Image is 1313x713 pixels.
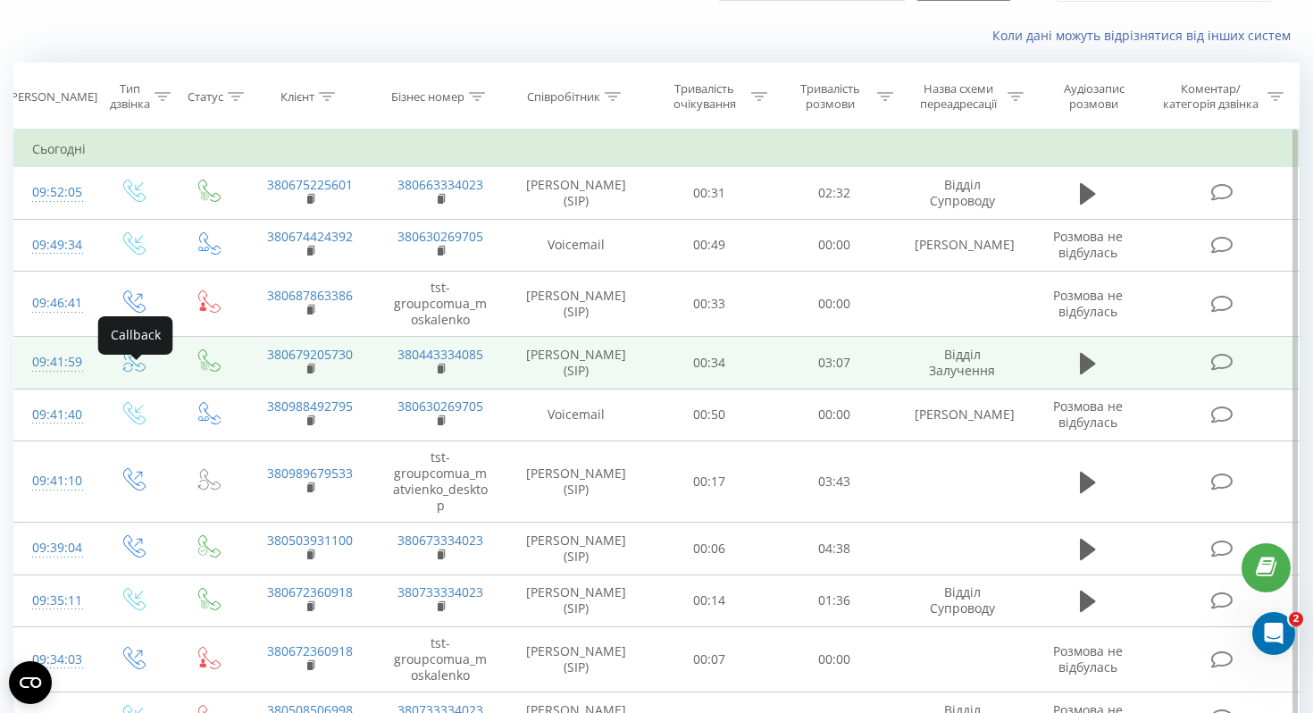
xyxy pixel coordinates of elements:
td: Відділ Залучення [897,337,1027,389]
a: 380988492795 [267,398,353,415]
td: [PERSON_NAME] (SIP) [506,440,646,523]
td: 00:00 [772,389,897,440]
a: 380630269705 [397,228,483,245]
div: [PERSON_NAME] [7,89,97,105]
div: Аудіозапис розмови [1044,81,1144,112]
td: 00:34 [646,337,771,389]
a: 380675225601 [267,176,353,193]
a: 380687863386 [267,287,353,304]
td: 00:49 [646,219,771,271]
td: Voicemail [506,389,646,440]
td: Відділ Супроводу [897,575,1027,626]
div: Статус [188,89,223,105]
div: Тривалість розмови [788,81,873,112]
a: 380663334023 [397,176,483,193]
div: Тривалість очікування [663,81,748,112]
td: 00:33 [646,271,771,337]
div: 09:41:40 [32,398,76,432]
div: Тип дзвінка [110,81,150,112]
td: 00:17 [646,440,771,523]
div: 09:41:59 [32,345,76,380]
div: 09:34:03 [32,642,76,677]
td: [PERSON_NAME] (SIP) [506,626,646,692]
div: 09:49:34 [32,228,76,263]
a: 380630269705 [397,398,483,415]
div: 09:41:10 [32,464,76,499]
td: 00:00 [772,271,897,337]
td: [PERSON_NAME] (SIP) [506,523,646,575]
td: 02:32 [772,167,897,219]
td: 03:07 [772,337,897,389]
td: [PERSON_NAME] (SIP) [506,271,646,337]
div: Співробітник [527,89,600,105]
div: Назва схеми переадресації [914,81,1003,112]
a: 380673334023 [397,532,483,549]
div: Callback [98,316,173,355]
a: 380674424392 [267,228,353,245]
td: [PERSON_NAME] (SIP) [506,167,646,219]
td: 04:38 [772,523,897,575]
td: [PERSON_NAME] [897,219,1027,271]
td: tst-groupcomua_moskalenko [375,271,506,337]
span: Розмова не відбулась [1053,228,1123,261]
td: Voicemail [506,219,646,271]
a: 380679205730 [267,346,353,363]
span: Розмова не відбулась [1053,642,1123,675]
div: Коментар/категорія дзвінка [1158,81,1263,112]
div: 09:35:11 [32,583,76,618]
span: 2 [1289,612,1303,626]
div: Клієнт [280,89,314,105]
div: 09:39:04 [32,531,76,566]
td: 00:06 [646,523,771,575]
a: 380672360918 [267,642,353,659]
td: [PERSON_NAME] (SIP) [506,337,646,389]
td: 01:36 [772,575,897,626]
span: Розмова не відбулась [1053,398,1123,431]
td: Сьогодні [14,131,1300,167]
a: 380989679533 [267,465,353,482]
td: 00:31 [646,167,771,219]
iframe: Intercom live chat [1252,612,1295,655]
a: 380672360918 [267,583,353,600]
button: Open CMP widget [9,661,52,704]
a: 380443334085 [397,346,483,363]
td: [PERSON_NAME] [897,389,1027,440]
a: Коли дані можуть відрізнятися вiд інших систем [992,27,1300,44]
a: 380503931100 [267,532,353,549]
td: 00:07 [646,626,771,692]
td: 00:14 [646,575,771,626]
td: tst-groupcomua_matvienko_desktop [375,440,506,523]
td: [PERSON_NAME] (SIP) [506,575,646,626]
td: Відділ Супроводу [897,167,1027,219]
div: 09:52:05 [32,175,76,210]
span: Розмова не відбулась [1053,287,1123,320]
td: 00:00 [772,219,897,271]
td: 03:43 [772,440,897,523]
td: 00:00 [772,626,897,692]
a: 380733334023 [397,583,483,600]
div: Бізнес номер [391,89,464,105]
td: tst-groupcomua_moskalenko [375,626,506,692]
div: 09:46:41 [32,286,76,321]
td: 00:50 [646,389,771,440]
